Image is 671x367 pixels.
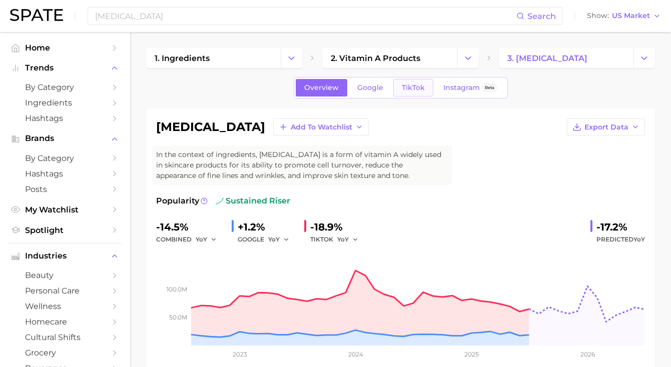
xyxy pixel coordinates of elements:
span: US Market [612,13,650,18]
a: homecare [8,314,122,329]
a: Hashtags [8,166,122,181]
a: personal care [8,283,122,298]
tspan: 2024 [348,350,363,358]
a: Overview [296,79,347,96]
a: Hashtags [8,110,122,126]
button: Industries [8,248,122,263]
span: grocery [25,348,105,357]
span: sustained riser [216,195,290,207]
button: Change Category [457,48,479,68]
span: Posts [25,184,105,194]
img: sustained riser [216,197,224,205]
a: InstagramBeta [435,79,506,96]
div: TIKTOK [310,233,365,245]
button: Brands [8,131,122,146]
span: Beta [485,83,494,92]
span: My Watchlist [25,205,105,214]
button: YoY [337,233,359,245]
button: Change Category [633,48,655,68]
span: YoY [196,235,207,243]
a: grocery [8,345,122,360]
span: 2. vitamin a products [331,53,420,63]
div: +1.2% [238,219,296,235]
span: wellness [25,301,105,311]
a: by Category [8,79,122,95]
div: combined [156,233,224,245]
button: Export Data [567,118,645,135]
a: by Category [8,150,122,166]
button: Add to Watchlist [273,118,369,135]
a: Ingredients [8,95,122,110]
span: Add to Watchlist [291,123,352,131]
span: 3. [MEDICAL_DATA] [507,53,587,63]
span: Popularity [156,195,199,207]
span: Instagram [443,83,480,92]
span: personal care [25,286,105,295]
span: by Category [25,153,105,163]
button: Change Category [281,48,302,68]
span: YoY [268,235,280,243]
a: beauty [8,267,122,283]
span: Ingredients [25,98,105,107]
span: 1. ingredients [155,53,210,63]
a: 1. ingredients [146,48,281,68]
span: In the context of ingredients, [MEDICAL_DATA] is a form of vitamin A widely used in skincare prod... [156,149,444,181]
span: Hashtags [25,113,105,123]
span: Home [25,43,105,52]
input: Search here for a brand, industry, or ingredient [94,7,516,24]
span: homecare [25,317,105,326]
div: -18.9% [310,219,365,235]
span: Hashtags [25,169,105,178]
a: Google [349,79,392,96]
span: Industries [25,251,105,260]
span: Show [587,13,609,18]
img: SPATE [10,9,63,21]
span: Overview [304,83,339,92]
a: Posts [8,181,122,197]
button: YoY [196,233,217,245]
span: Brands [25,134,105,143]
span: Search [527,11,556,21]
div: -14.5% [156,219,224,235]
h1: [MEDICAL_DATA] [156,121,265,133]
span: Predicted [596,233,645,245]
div: -17.2% [596,219,645,235]
span: Trends [25,63,105,72]
button: ShowUS Market [584,9,663,22]
a: wellness [8,298,122,314]
tspan: 2023 [233,350,247,358]
div: GOOGLE [238,233,296,245]
span: by Category [25,82,105,92]
span: Export Data [584,123,628,131]
a: Home [8,40,122,55]
button: Trends [8,60,122,75]
a: 3. [MEDICAL_DATA] [499,48,633,68]
span: TikTok [402,83,425,92]
a: cultural shifts [8,329,122,345]
span: YoY [337,235,349,243]
span: YoY [633,235,645,243]
tspan: 2026 [580,350,595,358]
a: My Watchlist [8,202,122,217]
a: Spotlight [8,222,122,238]
span: Spotlight [25,225,105,235]
a: 2. vitamin a products [322,48,457,68]
a: TikTok [393,79,433,96]
span: beauty [25,270,105,280]
tspan: 2025 [464,350,479,358]
span: Google [357,83,383,92]
span: cultural shifts [25,332,105,342]
button: YoY [268,233,290,245]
